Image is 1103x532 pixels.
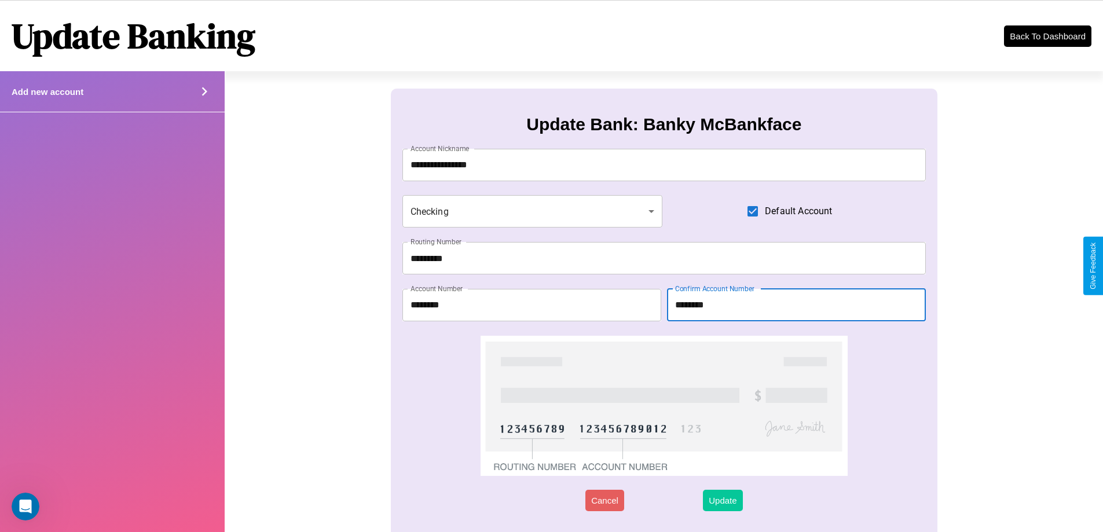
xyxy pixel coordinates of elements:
h4: Add new account [12,87,83,97]
span: Default Account [765,204,832,218]
label: Confirm Account Number [675,284,754,293]
label: Account Number [411,284,463,293]
button: Cancel [585,490,624,511]
button: Update [703,490,742,511]
button: Back To Dashboard [1004,25,1091,47]
img: check [481,336,847,476]
h3: Update Bank: Banky McBankface [526,115,801,134]
label: Account Nickname [411,144,470,153]
label: Routing Number [411,237,461,247]
div: Give Feedback [1089,243,1097,289]
h1: Update Banking [12,12,255,60]
div: Checking [402,195,663,228]
iframe: Intercom live chat [12,493,39,520]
